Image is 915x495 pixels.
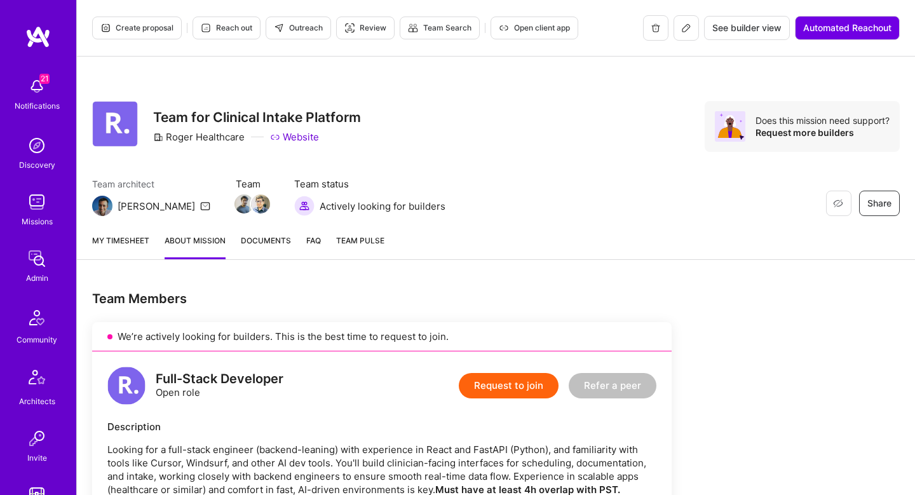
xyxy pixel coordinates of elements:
[756,114,890,126] div: Does this mission need support?
[92,196,112,216] img: Team Architect
[22,215,53,228] div: Missions
[153,109,361,125] h3: Team for Clinical Intake Platform
[252,193,269,215] a: Team Member Avatar
[24,246,50,271] img: admin teamwork
[294,196,315,216] img: Actively looking for builders
[715,111,745,142] img: Avatar
[306,234,321,259] a: FAQ
[17,333,57,346] div: Community
[22,364,52,395] img: Architects
[39,74,50,84] span: 21
[24,74,50,99] img: bell
[320,200,445,213] span: Actively looking for builders
[24,133,50,158] img: discovery
[400,17,480,39] button: Team Search
[274,22,323,34] span: Outreach
[344,22,386,34] span: Review
[795,16,900,40] button: Automated Reachout
[156,372,283,399] div: Open role
[336,17,395,39] button: Review
[712,22,782,34] span: See builder view
[92,17,182,39] button: Create proposal
[25,25,51,48] img: logo
[704,16,790,40] button: See builder view
[153,132,163,142] i: icon CompanyGray
[266,17,331,39] button: Outreach
[107,420,656,433] div: Description
[236,193,252,215] a: Team Member Avatar
[156,372,283,386] div: Full-Stack Developer
[24,426,50,451] img: Invite
[19,395,55,408] div: Architects
[193,17,261,39] button: Reach out
[92,290,672,307] div: Team Members
[499,22,570,34] span: Open client app
[336,234,384,259] a: Team Pulse
[344,23,355,33] i: icon Targeter
[92,101,138,147] img: Company Logo
[251,194,270,214] img: Team Member Avatar
[15,99,60,112] div: Notifications
[867,197,891,210] span: Share
[24,189,50,215] img: teamwork
[336,236,384,245] span: Team Pulse
[859,191,900,216] button: Share
[803,22,891,34] span: Automated Reachout
[241,234,291,247] span: Documents
[92,234,149,259] a: My timesheet
[100,23,111,33] i: icon Proposal
[92,177,210,191] span: Team architect
[19,158,55,172] div: Discovery
[241,234,291,259] a: Documents
[118,200,195,213] div: [PERSON_NAME]
[833,198,843,208] i: icon EyeClosed
[100,22,173,34] span: Create proposal
[107,367,146,405] img: logo
[294,177,445,191] span: Team status
[200,201,210,211] i: icon Mail
[459,373,559,398] button: Request to join
[270,130,319,144] a: Website
[27,451,47,464] div: Invite
[569,373,656,398] button: Refer a peer
[92,322,672,351] div: We’re actively looking for builders. This is the best time to request to join.
[756,126,890,139] div: Request more builders
[234,194,254,214] img: Team Member Avatar
[26,271,48,285] div: Admin
[491,17,578,39] button: Open client app
[153,130,245,144] div: Roger Healthcare
[236,177,269,191] span: Team
[165,234,226,259] a: About Mission
[408,22,471,34] span: Team Search
[201,22,252,34] span: Reach out
[22,302,52,333] img: Community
